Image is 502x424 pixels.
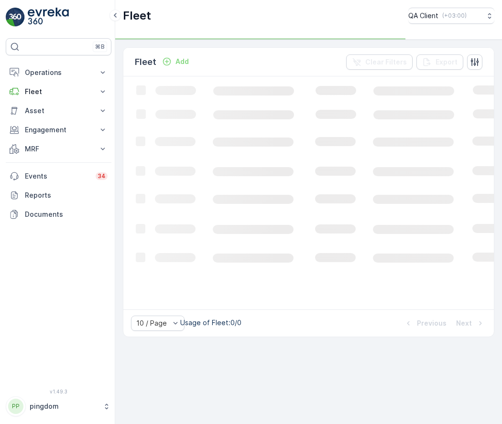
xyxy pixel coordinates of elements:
[6,120,111,139] button: Engagement
[6,205,111,224] a: Documents
[442,12,467,20] p: ( +03:00 )
[408,8,494,24] button: QA Client(+03:00)
[346,54,413,70] button: Clear Filters
[135,55,156,69] p: Fleet
[98,172,106,180] p: 34
[365,57,407,67] p: Clear Filters
[25,171,90,181] p: Events
[403,318,447,329] button: Previous
[95,43,105,51] p: ⌘B
[30,402,98,411] p: pingdom
[25,68,92,77] p: Operations
[180,318,241,328] p: Usage of Fleet : 0/0
[6,8,25,27] img: logo
[158,56,193,67] button: Add
[416,54,463,70] button: Export
[25,210,108,219] p: Documents
[25,87,92,96] p: Fleet
[6,139,111,159] button: MRF
[8,399,23,414] div: PP
[456,318,472,328] p: Next
[408,11,438,21] p: QA Client
[25,125,92,135] p: Engagement
[6,396,111,416] button: PPpingdom
[6,167,111,186] a: Events34
[6,389,111,394] span: v 1.49.3
[6,186,111,205] a: Reports
[455,318,486,329] button: Next
[25,144,92,154] p: MRF
[123,8,151,23] p: Fleet
[6,82,111,101] button: Fleet
[25,191,108,200] p: Reports
[6,63,111,82] button: Operations
[175,57,189,66] p: Add
[25,106,92,116] p: Asset
[417,318,447,328] p: Previous
[436,57,458,67] p: Export
[6,101,111,120] button: Asset
[28,8,69,27] img: logo_light-DOdMpM7g.png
